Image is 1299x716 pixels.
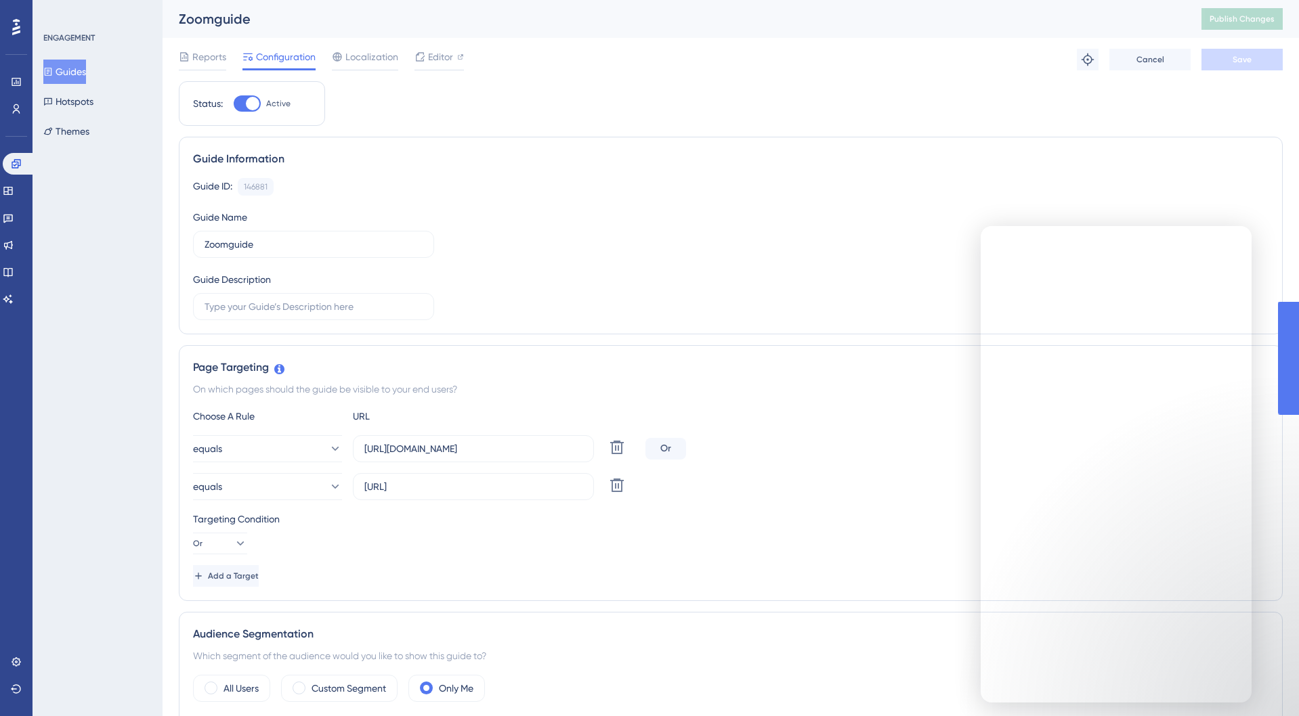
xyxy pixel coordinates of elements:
div: Audience Segmentation [193,626,1269,642]
div: Page Targeting [193,359,1269,376]
input: yourwebsite.com/path [364,479,582,494]
div: Status: [193,95,223,112]
span: Configuration [256,49,316,65]
button: Add a Target [193,565,259,587]
label: Custom Segment [312,680,386,696]
div: Guide ID: [193,178,232,196]
div: Choose A Rule [193,408,342,424]
iframe: Intercom live chat [981,226,1252,702]
button: Save [1201,49,1283,70]
button: Or [193,533,247,554]
span: Publish Changes [1210,14,1275,24]
button: Publish Changes [1201,8,1283,30]
span: Or [193,538,203,549]
span: Editor [428,49,453,65]
div: Targeting Condition [193,511,1269,527]
span: equals [193,441,222,457]
label: All Users [223,680,259,696]
span: Cancel [1136,54,1164,65]
button: equals [193,435,342,462]
div: Guide Description [193,271,271,288]
div: Zoomguide [179,9,1168,28]
button: Cancel [1109,49,1191,70]
div: 146881 [244,181,268,192]
div: On which pages should the guide be visible to your end users? [193,381,1269,397]
span: Active [266,98,291,109]
span: Localization [345,49,398,65]
div: Guide Information [193,151,1269,167]
span: Reports [192,49,226,65]
div: Which segment of the audience would you like to show this guide to? [193,648,1269,664]
span: equals [193,478,222,495]
button: Themes [43,119,89,143]
span: Save [1233,54,1252,65]
div: ENGAGEMENT [43,32,95,43]
div: Or [645,438,686,460]
span: Add a Target [208,570,259,581]
button: Guides [43,60,86,84]
input: Type your Guide’s Description here [205,299,423,314]
input: Type your Guide’s Name here [205,237,423,252]
button: Hotspots [43,89,93,114]
div: Guide Name [193,209,247,225]
div: URL [353,408,502,424]
label: Only Me [439,680,473,696]
input: yourwebsite.com/path [364,441,582,456]
button: equals [193,473,342,500]
iframe: UserGuiding AI Assistant Launcher [1242,663,1283,703]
